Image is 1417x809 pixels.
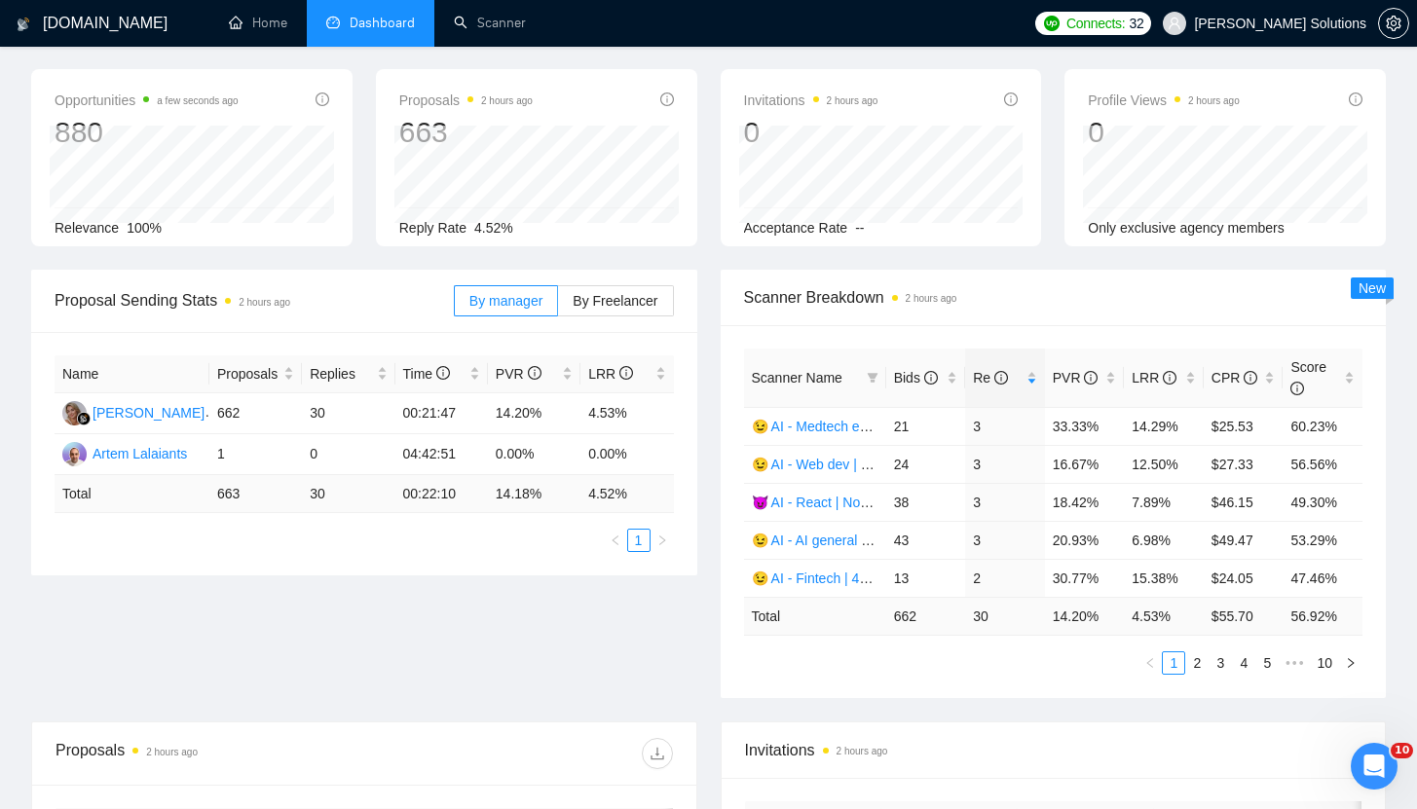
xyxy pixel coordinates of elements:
a: MC[PERSON_NAME] [62,404,205,420]
span: 4.52% [474,220,513,236]
td: Total [55,475,209,513]
span: Reply Rate [399,220,466,236]
span: By manager [469,293,542,309]
span: dashboard [326,16,340,29]
td: 16.67% [1045,445,1125,483]
a: 1 [1163,652,1184,674]
td: 24 [886,445,966,483]
time: 2 hours ago [906,293,957,304]
button: right [651,529,674,552]
td: 4.53 % [1124,597,1204,635]
a: 5 [1256,652,1278,674]
td: 15.38% [1124,559,1204,597]
span: Bids [894,370,938,386]
span: info-circle [994,371,1008,385]
td: 47.46% [1283,559,1362,597]
span: Opportunities [55,89,239,112]
td: 6.98% [1124,521,1204,559]
a: homeHome [229,15,287,31]
li: 3 [1209,651,1232,675]
span: Time [403,366,450,382]
img: MC [62,401,87,425]
div: Proposals [56,738,364,769]
span: left [610,534,621,546]
td: 60.23% [1283,407,1362,445]
td: 13 [886,559,966,597]
span: Dashboard [350,15,415,31]
td: 662 [209,393,302,434]
td: 3 [965,483,1045,521]
a: setting [1378,16,1409,31]
span: Scanner Breakdown [744,285,1363,310]
td: 20.93% [1045,521,1125,559]
div: [PERSON_NAME] [93,402,205,423]
td: 30 [302,475,394,513]
td: 30 [302,393,394,434]
span: Score [1290,359,1326,396]
span: Invitations [745,738,1362,762]
button: left [1138,651,1162,675]
th: Proposals [209,355,302,393]
li: Next Page [651,529,674,552]
th: Replies [302,355,394,393]
td: 30.77% [1045,559,1125,597]
a: 😉 AI - Fintech | 45+ | Daria [752,570,919,586]
a: searchScanner [454,15,526,31]
a: 3 [1210,652,1231,674]
time: 2 hours ago [1188,95,1240,106]
td: 38 [886,483,966,521]
td: 0.00% [580,434,673,475]
div: 880 [55,114,239,151]
td: $ 55.70 [1204,597,1284,635]
a: 😉 AI - Medtech expert | 35+ | Daria [752,419,968,434]
span: user [1168,17,1181,30]
span: info-circle [1349,92,1362,106]
div: 0 [1088,114,1240,151]
span: Relevance [55,220,119,236]
span: Scanner Name [752,370,842,386]
td: 00:21:47 [395,393,488,434]
li: Next 5 Pages [1279,651,1310,675]
span: 32 [1129,13,1143,34]
td: 04:42:51 [395,434,488,475]
a: 10 [1311,652,1338,674]
li: Previous Page [604,529,627,552]
img: gigradar-bm.png [77,412,91,425]
span: Invitations [744,89,878,112]
td: $25.53 [1204,407,1284,445]
span: By Freelancer [573,293,657,309]
div: 663 [399,114,533,151]
span: info-circle [1244,371,1257,385]
li: 1 [1162,651,1185,675]
button: left [604,529,627,552]
span: Only exclusive agency members [1088,220,1285,236]
td: $27.33 [1204,445,1284,483]
span: info-circle [1084,371,1098,385]
li: 1 [627,529,651,552]
time: 2 hours ago [837,746,888,756]
span: info-circle [619,366,633,380]
td: 14.29% [1124,407,1204,445]
td: 14.20 % [1045,597,1125,635]
td: 21 [886,407,966,445]
span: info-circle [436,366,450,380]
td: 3 [965,521,1045,559]
td: 0 [302,434,394,475]
time: 2 hours ago [239,297,290,308]
div: Artem Lalaiants [93,443,187,464]
td: 49.30% [1283,483,1362,521]
td: 14.18 % [488,475,580,513]
span: left [1144,657,1156,669]
span: info-circle [528,366,541,380]
td: $46.15 [1204,483,1284,521]
span: download [643,746,672,761]
span: Re [973,370,1008,386]
td: 56.56% [1283,445,1362,483]
td: 4.52 % [580,475,673,513]
a: ALArtem Lalaiants [62,445,187,460]
iframe: Intercom live chat [1351,743,1398,790]
span: Acceptance Rate [744,220,848,236]
span: filter [867,372,878,384]
a: 1 [628,530,650,551]
div: 0 [744,114,878,151]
